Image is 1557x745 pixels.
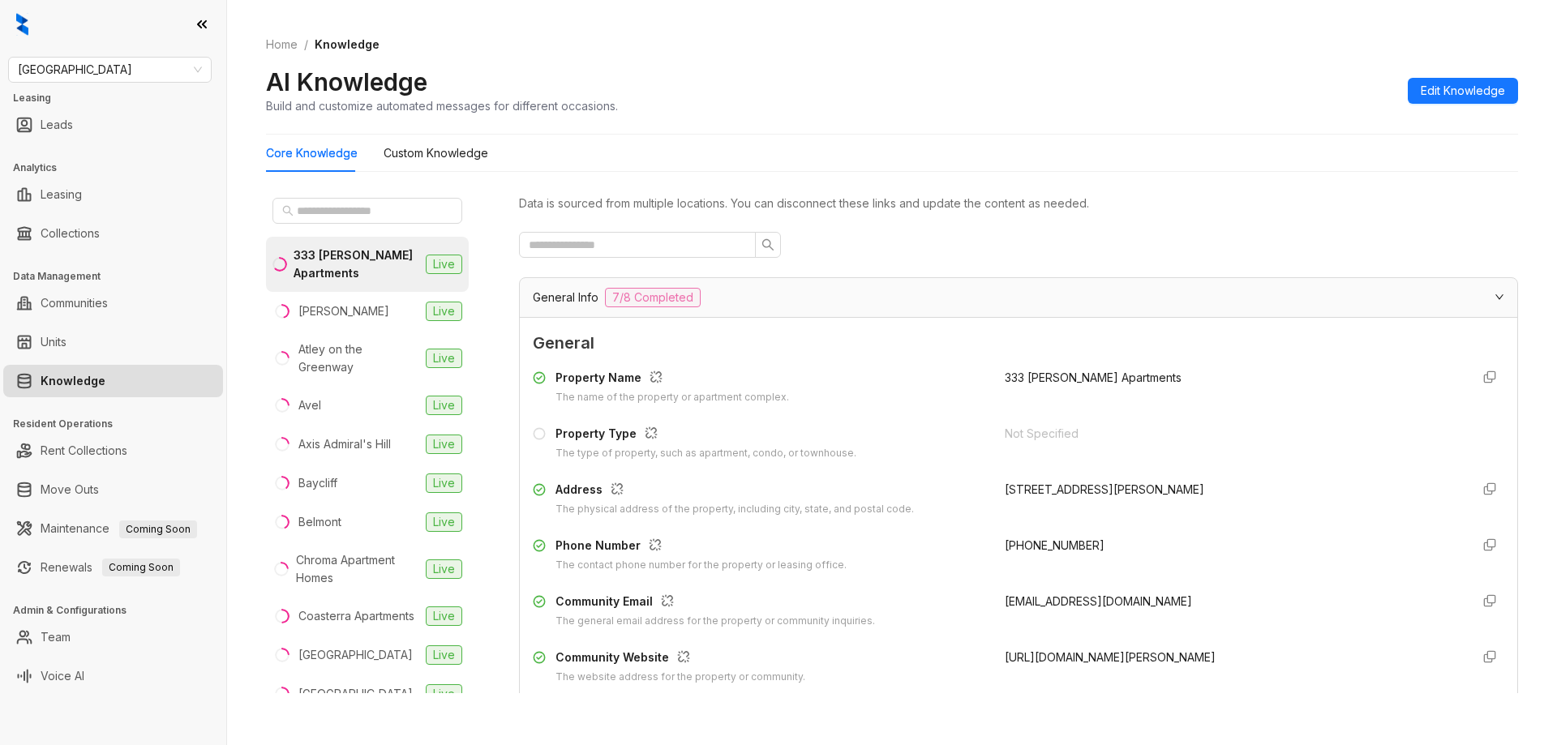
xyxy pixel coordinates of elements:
[426,302,462,321] span: Live
[426,512,462,532] span: Live
[298,340,419,376] div: Atley on the Greenway
[555,502,914,517] div: The physical address of the property, including city, state, and postal code.
[3,326,223,358] li: Units
[3,365,223,397] li: Knowledge
[1495,292,1504,302] span: expanded
[1005,425,1457,443] div: Not Specified
[41,178,82,211] a: Leasing
[3,217,223,250] li: Collections
[1005,594,1192,608] span: [EMAIL_ADDRESS][DOMAIN_NAME]
[3,621,223,653] li: Team
[298,474,337,492] div: Baycliff
[298,396,321,414] div: Avel
[555,558,847,573] div: The contact phone number for the property or leasing office.
[315,37,380,51] span: Knowledge
[555,481,914,502] div: Address
[18,58,202,82] span: Fairfield
[555,614,875,629] div: The general email address for the property or community inquiries.
[1421,82,1505,100] span: Edit Knowledge
[426,396,462,415] span: Live
[555,537,847,558] div: Phone Number
[520,278,1517,317] div: General Info7/8 Completed
[426,255,462,274] span: Live
[3,473,223,506] li: Move Outs
[266,97,618,114] div: Build and customize automated messages for different occasions.
[1005,370,1182,384] span: 333 [PERSON_NAME] Apartments
[3,660,223,692] li: Voice AI
[13,603,226,618] h3: Admin & Configurations
[298,646,413,664] div: [GEOGRAPHIC_DATA]
[266,66,427,97] h2: AI Knowledge
[282,205,294,216] span: search
[41,109,73,141] a: Leads
[3,512,223,545] li: Maintenance
[426,435,462,454] span: Live
[426,645,462,665] span: Live
[3,435,223,467] li: Rent Collections
[41,473,99,506] a: Move Outs
[13,417,226,431] h3: Resident Operations
[298,435,391,453] div: Axis Admiral's Hill
[1005,538,1104,552] span: [PHONE_NUMBER]
[533,331,1504,356] span: General
[1408,78,1518,104] button: Edit Knowledge
[426,606,462,626] span: Live
[298,513,341,531] div: Belmont
[13,161,226,175] h3: Analytics
[41,551,180,584] a: RenewalsComing Soon
[555,446,856,461] div: The type of property, such as apartment, condo, or townhouse.
[555,369,789,390] div: Property Name
[426,473,462,493] span: Live
[555,670,805,685] div: The website address for the property or community.
[3,178,223,211] li: Leasing
[294,246,419,282] div: 333 [PERSON_NAME] Apartments
[13,269,226,284] h3: Data Management
[41,435,127,467] a: Rent Collections
[533,289,598,306] span: General Info
[102,559,180,576] span: Coming Soon
[426,559,462,579] span: Live
[3,551,223,584] li: Renewals
[1005,650,1216,664] span: [URL][DOMAIN_NAME][PERSON_NAME]
[1005,481,1457,499] div: [STREET_ADDRESS][PERSON_NAME]
[555,425,856,446] div: Property Type
[13,91,226,105] h3: Leasing
[555,649,805,670] div: Community Website
[41,287,108,319] a: Communities
[426,349,462,368] span: Live
[41,217,100,250] a: Collections
[384,144,488,162] div: Custom Knowledge
[119,520,197,538] span: Coming Soon
[426,684,462,704] span: Live
[16,13,28,36] img: logo
[296,551,419,587] div: Chroma Apartment Homes
[298,607,414,625] div: Coasterra Apartments
[298,302,389,320] div: [PERSON_NAME]
[555,593,875,614] div: Community Email
[555,390,789,405] div: The name of the property or apartment complex.
[605,288,701,307] span: 7/8 Completed
[3,109,223,141] li: Leads
[266,144,358,162] div: Core Knowledge
[41,365,105,397] a: Knowledge
[304,36,308,54] li: /
[298,685,413,703] div: [GEOGRAPHIC_DATA]
[41,660,84,692] a: Voice AI
[761,238,774,251] span: search
[41,621,71,653] a: Team
[41,326,66,358] a: Units
[263,36,301,54] a: Home
[519,195,1518,212] div: Data is sourced from multiple locations. You can disconnect these links and update the content as...
[3,287,223,319] li: Communities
